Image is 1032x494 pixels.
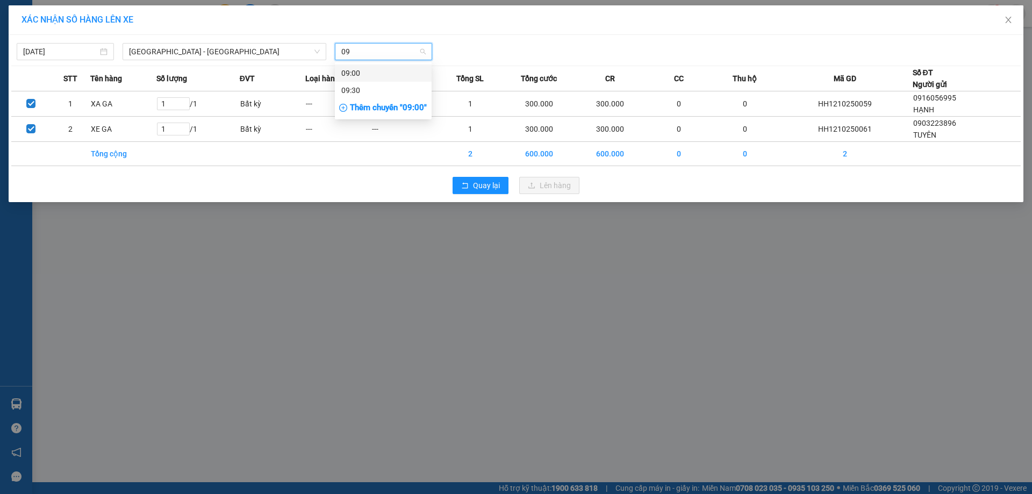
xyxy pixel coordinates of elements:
span: TUYÊN [913,131,936,139]
span: rollback [461,182,469,190]
span: 0916056995 [913,94,956,102]
span: close [1004,16,1013,24]
span: plus-circle [339,104,347,112]
td: / 1 [156,117,240,142]
span: Tổng cước [521,73,557,84]
button: uploadLên hàng [519,177,579,194]
td: 0 [712,91,778,117]
span: ĐVT [240,73,255,84]
td: 2 [438,142,504,166]
td: XE GA [90,117,156,142]
td: 1 [438,117,504,142]
div: 09:30 [341,84,425,96]
td: 1 [438,91,504,117]
span: STT [63,73,77,84]
td: Tổng cộng [90,142,156,166]
td: Bất kỳ [240,91,306,117]
div: 09:00 [341,67,425,79]
button: rollbackQuay lại [453,177,508,194]
span: Thu hộ [733,73,757,84]
span: Số lượng [156,73,187,84]
td: 0 [712,117,778,142]
td: 0 [712,142,778,166]
span: Tổng SL [456,73,484,84]
td: HH1210250059 [778,91,912,117]
span: 0903223896 [913,119,956,127]
span: Quay lại [473,180,500,191]
span: CR [605,73,615,84]
td: 1 [51,91,91,117]
span: Tên hàng [90,73,122,84]
div: Thêm chuyến " 09:00 " [335,99,432,117]
span: XÁC NHẬN SỐ HÀNG LÊN XE [21,15,133,25]
span: CC [674,73,684,84]
span: Loại hàng [305,73,339,84]
span: HẠNH [913,105,934,114]
td: 600.000 [575,142,646,166]
td: 2 [51,117,91,142]
td: --- [371,117,438,142]
td: 2 [778,142,912,166]
span: Quảng Ninh - Hà Nội [129,44,320,60]
td: / 1 [156,91,240,117]
span: down [314,48,320,55]
span: Mã GD [834,73,856,84]
td: 600.000 [504,142,575,166]
td: HH1210250061 [778,117,912,142]
td: 0 [646,142,712,166]
input: 12/10/2025 [23,46,98,58]
td: --- [305,91,371,117]
td: 0 [646,91,712,117]
td: 300.000 [575,117,646,142]
td: 300.000 [504,91,575,117]
td: 300.000 [504,117,575,142]
div: Số ĐT Người gửi [913,67,947,90]
td: Bất kỳ [240,117,306,142]
td: 0 [646,117,712,142]
td: XA GA [90,91,156,117]
td: 300.000 [575,91,646,117]
td: --- [305,117,371,142]
button: Close [993,5,1023,35]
